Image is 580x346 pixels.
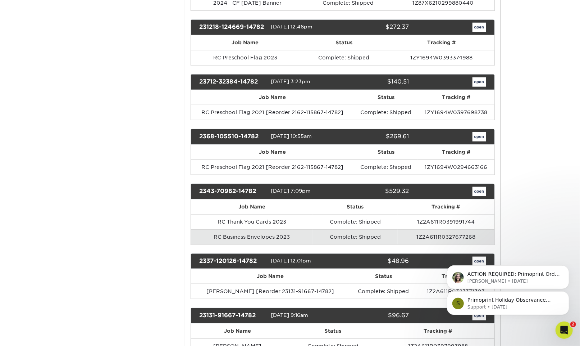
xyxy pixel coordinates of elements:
[300,35,388,50] th: Status
[191,214,313,229] td: RC Thank You Cards 2023
[194,23,271,32] div: 231218-124669-14782
[337,257,414,266] div: $48.96
[472,132,486,141] a: open
[2,324,61,343] iframe: Google Customer Reviews
[472,77,486,87] a: open
[313,229,398,244] td: Complete: Shipped
[194,311,271,320] div: 23131-91667-14782
[194,257,271,266] div: 2337-120126-14782
[313,214,398,229] td: Complete: Shipped
[418,284,494,299] td: 1Z2A611R0327371703
[191,105,354,120] td: RC Preschool Flag 2021 [Reorder 2162-115867-14782]
[194,187,271,196] div: 2343-70962-14782
[354,105,418,120] td: Complete: Shipped
[300,50,388,65] td: Complete: Shipped
[472,187,486,196] a: open
[191,35,300,50] th: Job Name
[337,23,414,32] div: $272.37
[191,145,354,159] th: Job Name
[418,269,494,284] th: Tracking #
[570,322,576,327] span: 2
[271,78,310,84] span: [DATE] 3:23pm
[388,35,494,50] th: Tracking #
[284,324,382,338] th: Status
[418,145,494,159] th: Tracking #
[388,50,494,65] td: 1ZY1694W0393374988
[472,23,486,32] a: open
[354,90,418,105] th: Status
[382,324,494,338] th: Tracking #
[191,90,354,105] th: Job Name
[418,90,494,105] th: Tracking #
[350,284,418,299] td: Complete: Shipped
[191,159,354,175] td: RC Preschool Flag 2021 [Reorder 2162-115867-14782]
[436,220,580,327] iframe: Intercom notifications message
[354,145,418,159] th: Status
[350,269,418,284] th: Status
[337,77,414,87] div: $140.51
[271,258,311,264] span: [DATE] 12:01pm
[313,199,398,214] th: Status
[194,132,271,141] div: 2368-105510-14782
[194,77,271,87] div: 23712-32384-14782
[398,199,494,214] th: Tracking #
[191,269,350,284] th: Job Name
[337,311,414,320] div: $96.67
[271,133,312,139] span: [DATE] 10:55am
[398,229,494,244] td: 1Z2A611R0327677268
[191,324,284,338] th: Job Name
[337,187,414,196] div: $529.32
[354,159,418,175] td: Complete: Shipped
[418,159,494,175] td: 1ZY1694W0294663166
[556,322,573,339] iframe: Intercom live chat
[337,132,414,141] div: $269.61
[271,24,312,30] span: [DATE] 12:46pm
[191,199,313,214] th: Job Name
[191,229,313,244] td: RC Business Envelopes 2023
[191,50,300,65] td: RC Preschool Flag 2023
[398,214,494,229] td: 1Z2A611R0391991744
[191,284,350,299] td: [PERSON_NAME] [Reorder 23131-91667-14782]
[418,105,494,120] td: 1ZY1694W0397698738
[271,313,308,318] span: [DATE] 9:16am
[271,188,311,194] span: [DATE] 7:09pm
